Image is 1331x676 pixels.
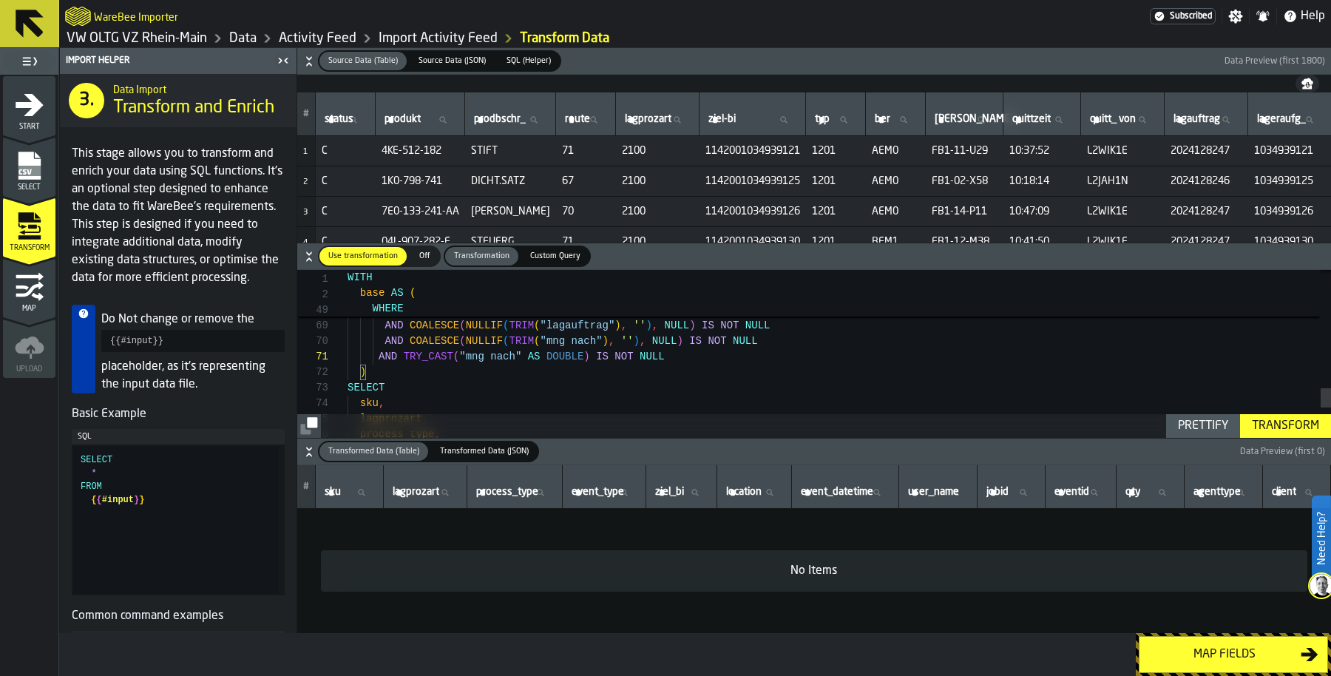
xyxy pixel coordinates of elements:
span: AEM0 [872,206,920,217]
input: label [1191,483,1256,502]
span: 4 [303,239,308,247]
input: label [622,110,693,129]
button: button- [297,243,1331,270]
h2: Sub Title [113,81,285,96]
span: Source Data (Table) [322,55,404,67]
nav: Breadcrumb [65,30,695,47]
span: 70 [562,206,610,217]
span: NULL [640,351,665,362]
span: Select [3,183,55,192]
input: label [471,110,549,129]
span: Map [3,305,55,313]
span: label [1193,486,1241,498]
a: link-to-/wh/i/44979e6c-6f66-405e-9874-c1e29f02a54a/data/activity [279,30,356,47]
span: L2WIK1E [1087,206,1159,217]
label: button-switch-multi-Source Data (Table) [318,50,408,72]
span: , [652,320,658,331]
input: label [569,483,640,502]
input: label [562,110,609,129]
span: FB1-11-U29 [932,145,998,157]
input: label [322,483,377,502]
span: Off [413,250,436,263]
input: label [1051,483,1110,502]
button: button- [297,48,1331,75]
span: 1201 [812,145,860,157]
span: 2100 [622,175,694,187]
div: thumb [445,247,518,266]
span: Custom Query [524,250,586,263]
span: label [325,113,353,125]
div: thumb [498,52,560,70]
a: logo-header [65,3,91,30]
span: label [708,113,736,125]
input: label [1122,483,1178,502]
input: label [322,110,369,129]
input: label [1009,110,1074,129]
span: STIFT [471,145,550,157]
input: label [473,483,556,502]
p: This stage allows you to transform and enrich your data using SQL functions. It's an optional ste... [72,145,285,287]
label: button-toggle-Notifications [1250,9,1276,24]
span: C [322,175,370,187]
span: ) [677,335,683,347]
h5: Common command examples [72,607,285,625]
span: label [476,486,538,498]
span: label [625,113,671,125]
input: label [390,483,461,502]
div: 69 [297,318,328,334]
span: NULL [733,335,758,347]
input: label [705,110,799,129]
span: label [1090,113,1136,125]
span: 1034939126 [1254,206,1326,217]
a: link-to-/wh/i/44979e6c-6f66-405e-9874-c1e29f02a54a [67,30,207,47]
span: 10:18:14 [1009,175,1075,187]
span: COALESCE [410,320,459,331]
label: button-switch-multi-Use transformation [318,246,408,267]
label: button-switch-multi-Transformed Data (Table) [318,441,430,462]
div: 3. [69,83,104,118]
button: button-Map fields [1139,636,1328,673]
span: Transformation [448,250,515,263]
label: button-toggle-Toggle Full Menu [3,51,55,72]
span: STEUERG. [471,236,550,248]
div: Map fields [1148,646,1301,663]
div: 72 [297,365,328,380]
label: button-toggle-Settings [1222,9,1249,24]
span: C [322,236,370,248]
span: FB1-12-M38 [932,236,998,248]
div: thumb [410,247,439,266]
span: } [134,495,139,505]
span: '' [621,335,634,347]
span: 10:41:50 [1009,236,1075,248]
li: menu Map [3,258,55,317]
span: 1034939130 [1254,236,1326,248]
span: IS [596,351,609,362]
span: ( [503,320,509,331]
span: 2024128247 [1171,236,1242,248]
p: Do Not change or remove the [101,311,285,328]
span: Use transformation [322,250,404,263]
div: Prettify [1172,417,1234,435]
span: label [986,486,1009,498]
label: button-switch-multi-Transformation [444,246,520,267]
span: label [1054,486,1089,498]
input: label [1269,483,1324,502]
label: button-toggle-Close me [273,52,294,70]
div: thumb [521,247,589,266]
span: L2WIK1E [1087,236,1159,248]
div: 75 [297,411,328,427]
span: label [474,113,526,125]
span: label [1272,486,1296,498]
span: L2JAH1N [1087,175,1159,187]
h5: Basic Example [72,405,285,423]
div: thumb [431,442,538,461]
span: FROM [81,481,102,492]
span: Start [3,123,55,131]
input: label [1171,110,1242,129]
span: FB1-02-X58 [932,175,998,187]
span: Transformed Data (Table) [322,445,425,458]
div: thumb [319,247,407,266]
button: button-Prettify [1166,414,1240,438]
span: ) [603,335,609,347]
span: '' [634,320,646,331]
